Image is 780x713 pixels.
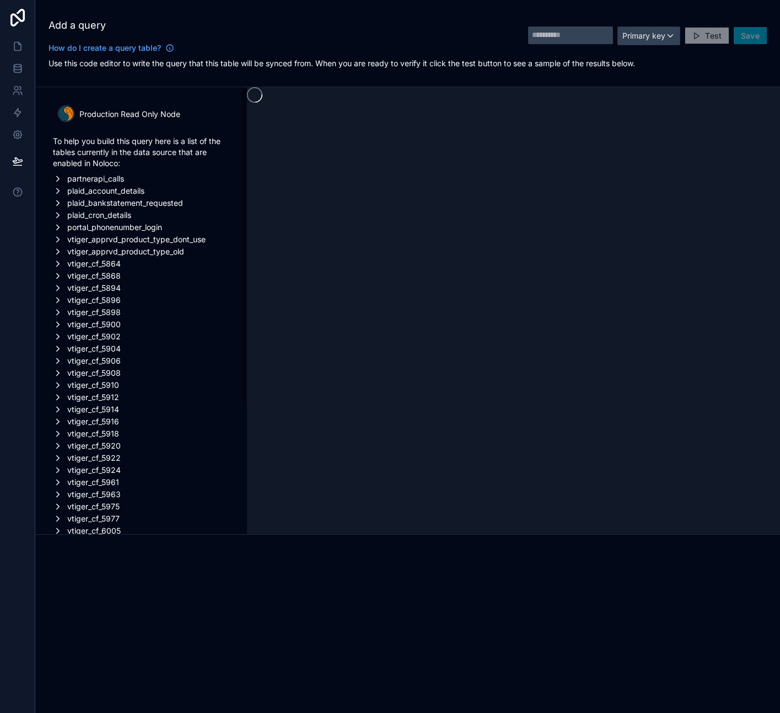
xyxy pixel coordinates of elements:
span: vtiger_cf_5912 [67,392,119,403]
span: vtiger_cf_5898 [67,307,121,318]
span: vtiger_cf_5896 [67,295,121,306]
span: plaid_cron_details [67,210,131,221]
img: leftSidebar.data.sync.customQuery.logoAlt [57,105,75,123]
span: vtiger_cf_5916 [67,416,119,427]
span: vtiger_cf_5918 [67,428,119,439]
span: vtiger_cf_5908 [67,368,121,379]
span: Add a query [49,18,106,33]
span: Primary key [622,31,665,40]
span: vtiger_cf_5902 [67,331,121,342]
span: vtiger_cf_5906 [67,355,121,366]
span: vtiger_cf_5977 [67,513,120,524]
span: partnerapi_calls [67,173,124,184]
span: vtiger_cf_5900 [67,319,121,330]
span: portal_phonenumber_login [67,222,162,233]
span: Production Read Only Node [79,108,180,120]
div: scrollable content [35,87,247,621]
span: vtiger_cf_5914 [67,404,119,415]
span: vtiger_cf_5864 [67,258,121,269]
span: vtiger_cf_5924 [67,465,121,476]
button: Primary key [617,26,680,45]
span: vtiger_cf_5910 [67,380,119,391]
span: vtiger_cf_5904 [67,343,121,354]
span: plaid_bankstatement_requested [67,198,183,209]
span: vtiger_cf_6005 [67,525,121,536]
span: vtiger_cf_5975 [67,501,120,512]
span: plaid_account_details [67,185,144,196]
p: To help you build this query here is a list of the tables currently in the data source that are e... [53,136,229,169]
span: vtiger_apprvd_product_type_dont_use [67,234,206,245]
a: How do I create a query table? [49,42,174,54]
span: How do I create a query table? [49,42,161,54]
span: vtiger_apprvd_product_type_old [67,246,184,257]
span: vtiger_cf_5963 [67,489,121,500]
span: vtiger_cf_5894 [67,283,121,294]
span: vtiger_cf_5920 [67,440,121,451]
span: vtiger_cf_5961 [67,477,119,488]
p: Use this code editor to write the query that this table will be synced from. When you are ready t... [49,58,767,69]
span: vtiger_cf_5868 [67,270,121,281]
span: vtiger_cf_5922 [67,453,121,464]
